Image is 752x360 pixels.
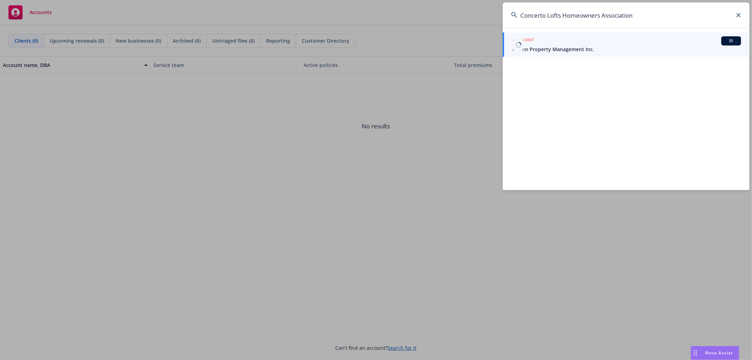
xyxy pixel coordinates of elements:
span: BI [724,38,738,44]
a: ACCOUNTBIAction Property Management Inc. [503,32,750,57]
span: Action Property Management Inc. [513,45,741,53]
button: Nova Assist [691,346,739,360]
input: Search... [503,2,750,28]
div: Drag to move [691,346,700,360]
span: Nova Assist [705,350,733,356]
h5: ACCOUNT [513,36,534,45]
